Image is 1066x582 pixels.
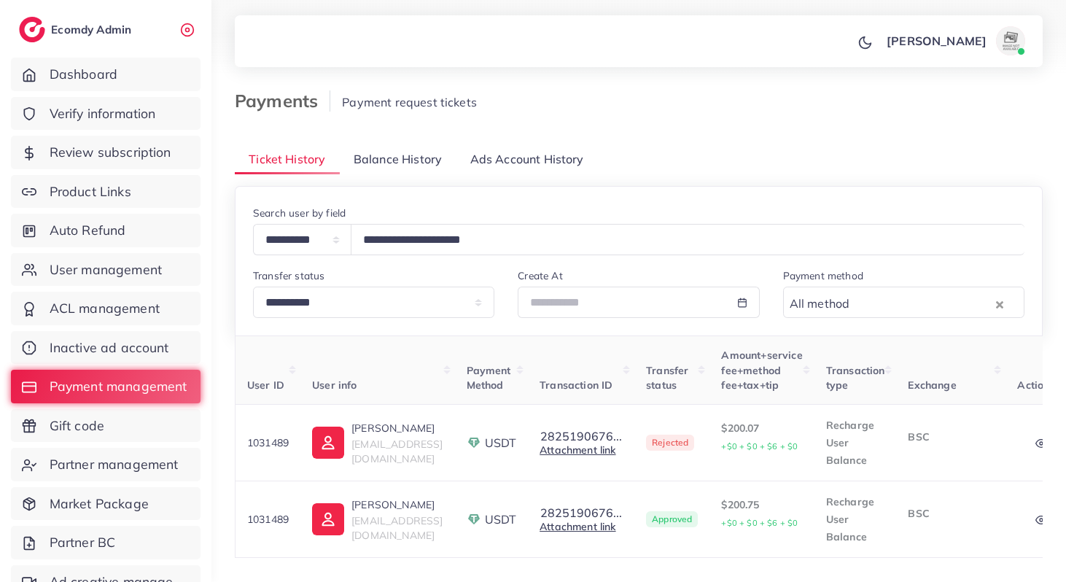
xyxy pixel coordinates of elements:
[351,419,443,437] p: [PERSON_NAME]
[467,364,511,392] span: Payment Method
[11,487,201,521] a: Market Package
[721,441,798,451] small: +$0 + $0 + $6 + $0
[996,26,1025,55] img: avatar
[540,520,615,533] a: Attachment link
[646,511,698,527] span: Approved
[50,416,104,435] span: Gift code
[826,364,885,392] span: Transaction type
[485,511,517,528] span: USDT
[721,496,802,532] p: $200.75
[312,379,357,392] span: User info
[11,331,201,365] a: Inactive ad account
[540,506,623,519] button: 2825190676...
[11,136,201,169] a: Review subscription
[50,338,169,357] span: Inactive ad account
[467,435,481,450] img: payment
[826,416,885,469] p: Recharge User Balance
[253,206,346,220] label: Search user by field
[50,533,116,552] span: Partner BC
[646,364,688,392] span: Transfer status
[854,292,992,315] input: Search for option
[721,349,802,392] span: Amount+service fee+method fee+tax+tip
[887,32,987,50] p: [PERSON_NAME]
[50,455,179,474] span: Partner management
[467,512,481,527] img: payment
[787,293,853,315] span: All method
[721,518,798,528] small: +$0 + $0 + $6 + $0
[50,299,160,318] span: ACL management
[50,104,156,123] span: Verify information
[342,95,477,109] span: Payment request tickets
[11,214,201,247] a: Auto Refund
[247,511,289,528] p: 1031489
[253,268,324,283] label: Transfer status
[996,295,1003,312] button: Clear Selected
[908,379,956,392] span: Exchange
[50,494,149,513] span: Market Package
[879,26,1031,55] a: [PERSON_NAME]avatar
[50,182,131,201] span: Product Links
[540,443,615,457] a: Attachment link
[354,151,442,168] span: Balance History
[50,260,162,279] span: User management
[485,435,517,451] span: USDT
[11,409,201,443] a: Gift code
[1017,379,1054,392] span: Actions
[312,427,344,459] img: ic-user-info.36bf1079.svg
[11,97,201,131] a: Verify information
[50,221,126,240] span: Auto Refund
[540,430,623,443] button: 2825190676...
[19,17,45,42] img: logo
[235,90,330,112] h3: Payments
[11,370,201,403] a: Payment management
[351,514,443,542] span: [EMAIL_ADDRESS][DOMAIN_NAME]
[783,268,863,283] label: Payment method
[540,379,612,392] span: Transaction ID
[11,448,201,481] a: Partner management
[11,292,201,325] a: ACL management
[19,17,135,42] a: logoEcomdy Admin
[470,151,584,168] span: Ads Account History
[11,253,201,287] a: User management
[247,434,289,451] p: 1031489
[312,503,344,535] img: ic-user-info.36bf1079.svg
[50,377,187,396] span: Payment management
[11,526,201,559] a: Partner BC
[249,151,325,168] span: Ticket History
[908,428,994,446] p: BSC
[50,65,117,84] span: Dashboard
[646,435,694,451] span: Rejected
[11,58,201,91] a: Dashboard
[11,175,201,209] a: Product Links
[826,493,885,546] p: Recharge User Balance
[518,268,562,283] label: Create At
[783,287,1024,318] div: Search for option
[351,438,443,465] span: [EMAIL_ADDRESS][DOMAIN_NAME]
[908,505,994,522] p: BSC
[351,496,443,513] p: [PERSON_NAME]
[721,419,802,455] p: $200.07
[51,23,135,36] h2: Ecomdy Admin
[247,379,284,392] span: User ID
[50,143,171,162] span: Review subscription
